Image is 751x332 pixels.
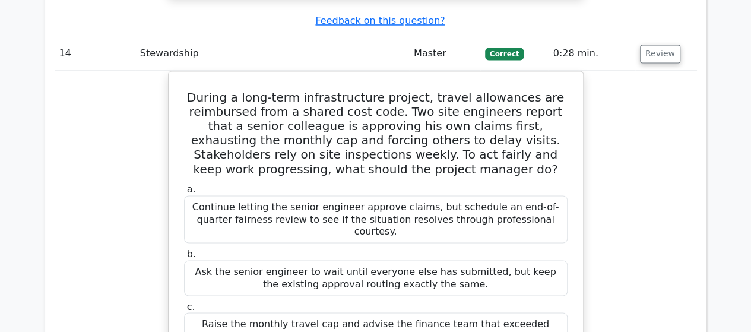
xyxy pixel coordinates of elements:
h5: During a long-term infrastructure project, travel allowances are reimbursed from a shared cost co... [183,90,569,176]
span: a. [187,183,196,194]
td: 0:28 min. [548,37,635,71]
span: Correct [485,48,524,59]
td: Master [409,37,480,71]
div: Continue letting the senior engineer approve claims, but schedule an end-of-quarter fairness revi... [184,195,568,243]
div: Ask the senior engineer to wait until everyone else has submitted, but keep the existing approval... [184,260,568,296]
button: Review [640,45,680,63]
td: 14 [55,37,135,71]
span: b. [187,248,196,259]
a: Feedback on this question? [315,15,445,26]
td: Stewardship [135,37,409,71]
span: c. [187,301,195,312]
